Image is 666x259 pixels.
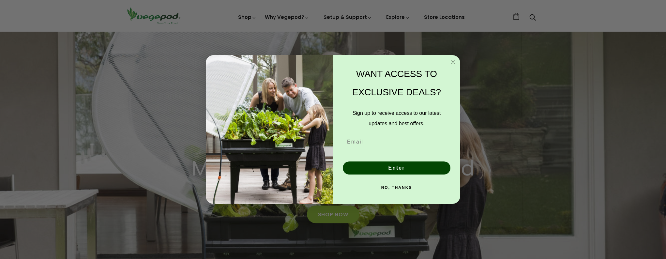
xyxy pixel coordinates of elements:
[352,69,441,97] span: WANT ACCESS TO EXCLUSIVE DEALS?
[341,135,452,148] input: Email
[341,181,452,194] button: NO, THANKS
[353,110,441,126] span: Sign up to receive access to our latest updates and best offers.
[343,161,450,175] button: Enter
[206,55,333,204] img: e9d03583-1bb1-490f-ad29-36751b3212ff.jpeg
[449,58,457,66] button: Close dialog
